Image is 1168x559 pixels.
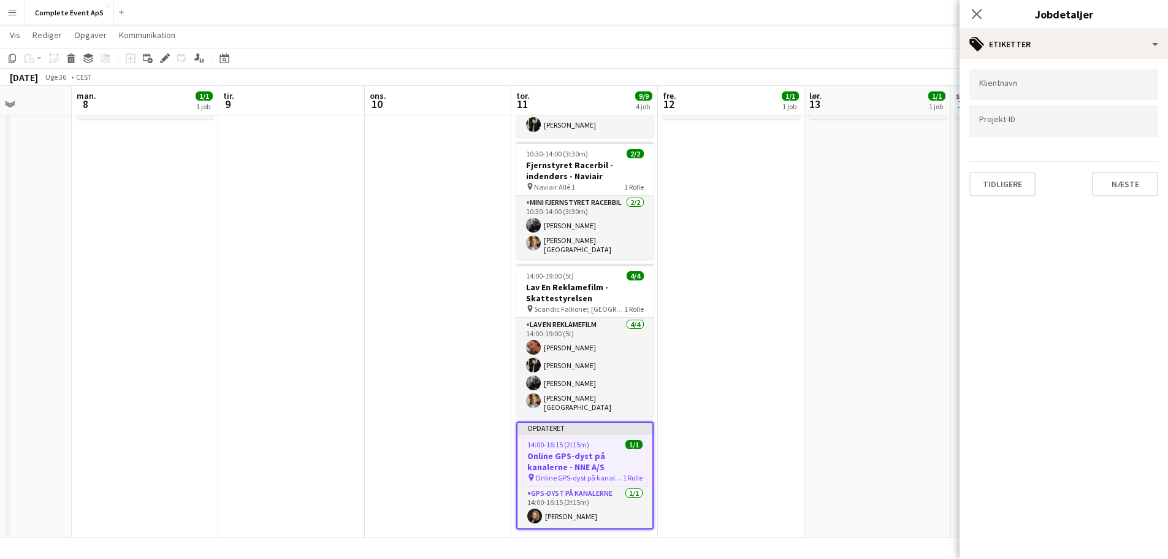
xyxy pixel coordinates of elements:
[516,264,654,417] app-job-card: 14:00-19:00 (5t)4/4Lav En Reklamefilm - Skattestyrelsen Scandic Falkoner, [GEOGRAPHIC_DATA]1 Roll...
[929,102,945,111] div: 1 job
[526,271,574,280] span: 14:00-19:00 (5t)
[624,304,644,314] span: 1 Rolle
[627,149,644,158] span: 2/2
[979,115,1148,126] input: Skriv for at søge efter projekt-ID-etiketter...
[956,90,972,101] span: søn.
[954,97,972,111] span: 14
[114,27,180,43] a: Kommunikation
[517,450,652,472] h3: Online GPS-dyst på kanalerne - NNE A/S
[979,79,1148,90] input: Skriv for at søge efter klientetiketter...
[663,90,676,101] span: fre.
[76,72,92,82] div: CEST
[516,422,654,530] app-job-card: Opdateret14:00-16:15 (2t15m)1/1Online GPS-dyst på kanalerne - NNE A/S Online GPS-dyst på kanalern...
[527,440,589,449] span: 14:00-16:15 (2t15m)
[624,182,644,191] span: 1 Rolle
[223,90,234,101] span: tir.
[516,160,654,182] h3: Fjernstyret Racerbil - indendørs - Naviair
[625,440,643,449] span: 1/1
[5,27,25,43] a: Vis
[368,97,386,111] span: 10
[514,97,530,111] span: 11
[928,91,945,101] span: 1/1
[28,27,67,43] a: Rediger
[516,282,654,304] h3: Lav En Reklamefilm - Skattestyrelsen
[25,1,114,25] button: Complete Event ApS
[623,473,643,482] span: 1 Rolle
[807,97,822,111] span: 13
[69,27,112,43] a: Opgaver
[10,29,20,40] span: Vis
[516,142,654,259] app-job-card: 10:30-14:00 (3t30m)2/2Fjernstyret Racerbil - indendørs - Naviair Naviair Allé 11 RolleMini Fjerns...
[661,97,676,111] span: 12
[635,91,652,101] span: 9/9
[77,90,96,101] span: man.
[782,91,799,101] span: 1/1
[517,423,652,433] div: Opdateret
[969,172,1036,196] button: Tidligere
[636,102,652,111] div: 4 job
[221,97,234,111] span: 9
[516,90,530,101] span: tor.
[516,318,654,417] app-card-role: Lav En Reklamefilm4/414:00-19:00 (5t)[PERSON_NAME][PERSON_NAME][PERSON_NAME][PERSON_NAME][GEOGRAP...
[196,91,213,101] span: 1/1
[534,182,575,191] span: Naviair Allé 1
[119,29,175,40] span: Kommunikation
[1092,172,1158,196] button: Næste
[32,29,62,40] span: Rediger
[370,90,386,101] span: ons.
[517,487,652,528] app-card-role: GPS-dyst på kanalerne1/114:00-16:15 (2t15m)[PERSON_NAME]
[75,97,96,111] span: 8
[535,473,623,482] span: Online GPS-dyst på kanalerne
[74,29,107,40] span: Opgaver
[516,196,654,259] app-card-role: Mini Fjernstyret Racerbil2/210:30-14:00 (3t30m)[PERSON_NAME][PERSON_NAME][GEOGRAPHIC_DATA]
[526,149,588,158] span: 10:30-14:00 (3t30m)
[960,6,1168,22] h3: Jobdetaljer
[10,71,38,83] div: [DATE]
[627,271,644,280] span: 4/4
[960,29,1168,59] div: Etiketter
[40,72,71,82] span: Uge 36
[534,304,624,314] span: Scandic Falkoner, [GEOGRAPHIC_DATA]
[809,90,822,101] span: lør.
[782,102,798,111] div: 1 job
[196,102,212,111] div: 1 job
